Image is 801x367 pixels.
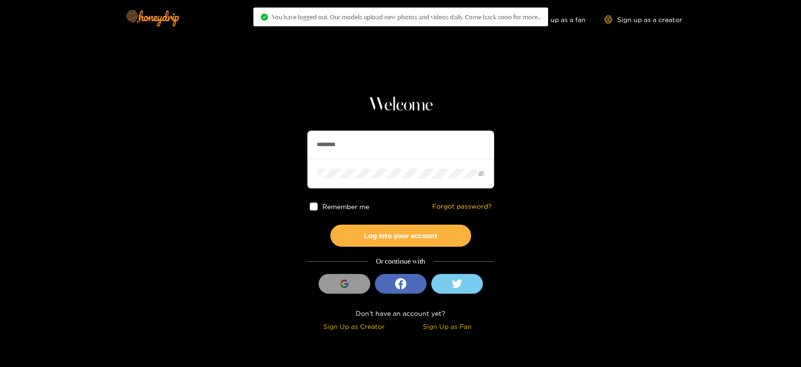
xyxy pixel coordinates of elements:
[307,308,494,319] div: Don't have an account yet?
[604,16,682,23] a: Sign up as a creator
[403,321,492,332] div: Sign Up as Fan
[307,94,494,117] h1: Welcome
[310,321,398,332] div: Sign Up as Creator
[330,225,471,247] button: Log into your account
[478,171,484,177] span: eye-invisible
[521,16,586,23] a: Sign up as a fan
[307,256,494,267] div: Or continue with
[432,203,492,211] a: Forgot password?
[272,13,541,21] span: You have logged out. Our models upload new photos and videos daily. Come back soon for more..
[322,203,369,210] span: Remember me
[261,14,268,21] span: check-circle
